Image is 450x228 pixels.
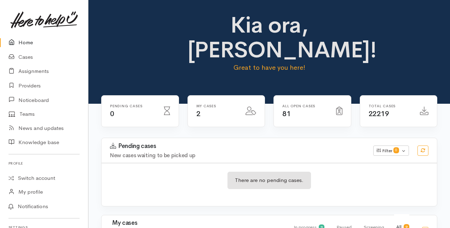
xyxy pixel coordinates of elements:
h6: Profile [8,159,80,168]
button: Filter0 [373,146,409,156]
h4: New cases waiting to be picked up [110,153,365,159]
h6: My cases [196,104,237,108]
p: Great to have you here! [187,63,351,73]
span: 22219 [369,109,389,118]
div: There are no pending cases. [227,172,311,189]
h3: Pending cases [110,143,365,150]
span: 81 [282,109,290,118]
h6: All Open cases [282,104,328,108]
h6: Total cases [369,104,412,108]
span: 0 [110,109,114,118]
span: 2 [196,109,201,118]
h3: My cases [110,220,283,227]
h1: Kia ora, [PERSON_NAME]! [187,13,351,63]
h6: Pending cases [110,104,155,108]
span: 0 [393,147,399,153]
